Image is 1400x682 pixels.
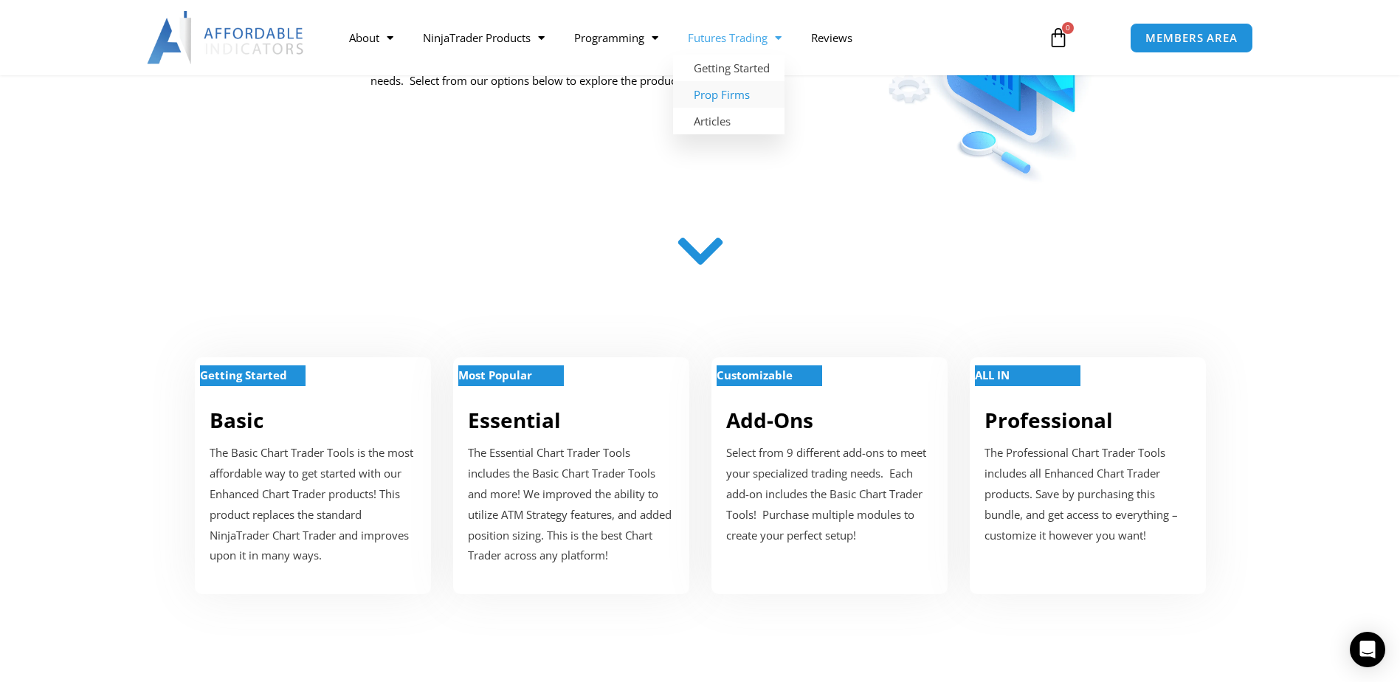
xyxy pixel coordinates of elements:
p: The Basic Chart Trader Tools is the most affordable way to get started with our Enhanced Chart Tr... [210,443,416,566]
strong: ALL IN [975,368,1010,382]
a: Futures Trading [673,21,796,55]
strong: Most Popular [458,368,532,382]
div: Open Intercom Messenger [1350,632,1385,667]
ul: Futures Trading [673,55,785,134]
p: Select from 9 different add-ons to meet your specialized trading needs. Each add-on includes the ... [726,443,933,545]
a: Basic [210,406,263,434]
p: The Professional Chart Trader Tools includes all Enhanced Chart Trader products. Save by purchasi... [985,443,1191,545]
a: Add-Ons [726,406,813,434]
nav: Menu [334,21,1031,55]
a: Professional [985,406,1113,434]
p: The Essential Chart Trader Tools includes the Basic Chart Trader Tools and more! We improved the ... [468,443,675,566]
strong: Getting Started [200,368,287,382]
img: LogoAI | Affordable Indicators – NinjaTrader [147,11,306,64]
a: Getting Started [673,55,785,81]
a: About [334,21,408,55]
a: Reviews [796,21,867,55]
strong: Customizable [717,368,793,382]
a: Prop Firms [673,81,785,108]
span: MEMBERS AREA [1145,32,1238,44]
span: 0 [1062,22,1074,34]
a: 0 [1026,16,1091,59]
a: Articles [673,108,785,134]
a: MEMBERS AREA [1130,23,1253,53]
a: NinjaTrader Products [408,21,559,55]
a: Essential [468,406,561,434]
a: Programming [559,21,673,55]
